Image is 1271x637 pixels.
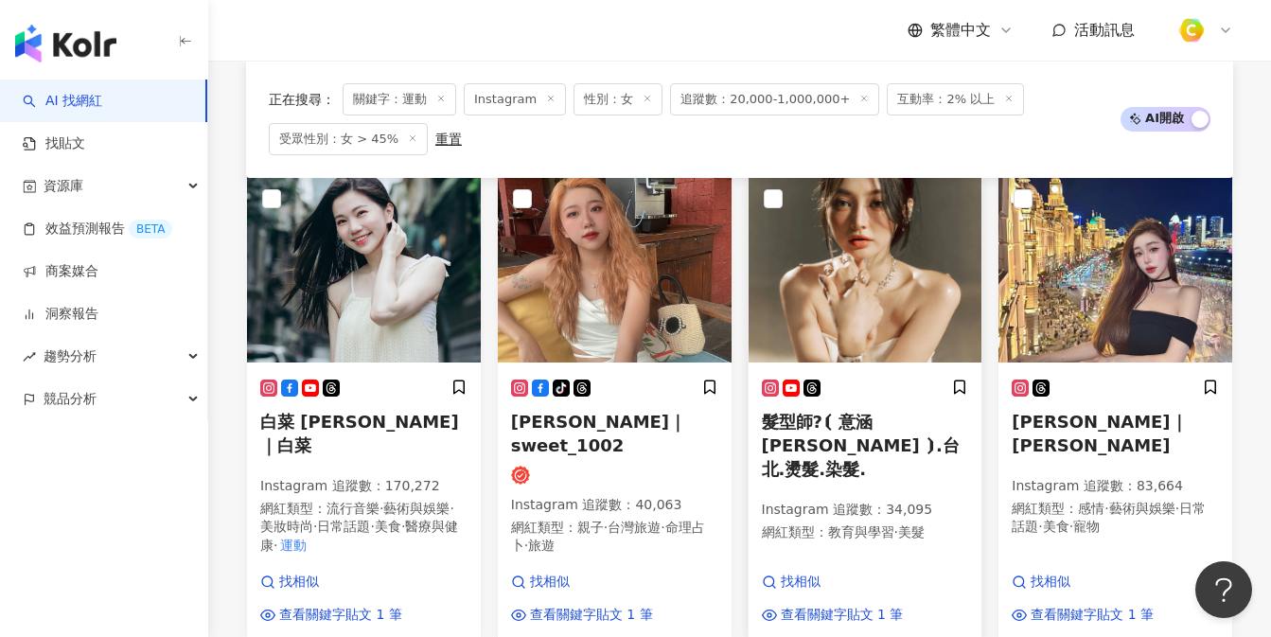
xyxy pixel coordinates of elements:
[279,606,402,625] span: 查看關鍵字貼文 1 筆
[327,501,380,516] span: 流行音樂
[1073,519,1100,534] span: 寵物
[464,83,566,115] span: Instagram
[274,538,277,553] span: ·
[380,501,383,516] span: ·
[44,378,97,420] span: 競品分析
[260,412,459,455] span: 白菜 [PERSON_NAME]｜白菜
[1012,606,1154,625] a: 查看關鍵字貼文 1 筆
[23,305,98,324] a: 洞察報告
[260,500,468,556] p: 網紅類型 ：
[1012,573,1154,592] a: 找相似
[1038,519,1042,534] span: ·
[524,538,528,553] span: ·
[828,524,894,540] span: 教育與學習
[1012,500,1219,537] p: 網紅類型 ：
[604,520,608,535] span: ·
[1195,561,1252,618] iframe: Help Scout Beacon - Open
[511,606,653,625] a: 查看關鍵字貼文 1 筆
[247,173,481,363] img: KOL Avatar
[511,412,686,455] span: [PERSON_NAME]｜sweet_1002
[574,83,662,115] span: 性別：女
[277,535,309,556] mark: 運動
[313,519,317,534] span: ·
[887,83,1024,115] span: 互動率：2% 以上
[375,519,401,534] span: 美食
[1174,12,1209,48] img: %E6%96%B9%E5%BD%A2%E7%B4%94.png
[608,520,661,535] span: 台灣旅遊
[1031,573,1070,592] span: 找相似
[269,92,335,107] span: 正在搜尋 ：
[1109,501,1175,516] span: 藝術與娛樂
[511,519,718,556] p: 網紅類型 ：
[450,501,453,516] span: ·
[260,573,402,592] a: 找相似
[528,538,555,553] span: 旅遊
[762,573,904,592] a: 找相似
[577,520,604,535] span: 親子
[1078,501,1104,516] span: 感情
[762,606,904,625] a: 查看關鍵字貼文 1 筆
[279,573,319,592] span: 找相似
[269,123,428,155] span: 受眾性別：女 > 45%
[260,519,313,534] span: 美妝時尚
[749,173,982,363] img: KOL Avatar
[530,606,653,625] span: 查看關鍵字貼文 1 筆
[1074,21,1135,39] span: 活動訊息
[998,173,1232,363] img: KOL Avatar
[511,573,653,592] a: 找相似
[23,350,36,363] span: rise
[1031,606,1154,625] span: 查看關鍵字貼文 1 筆
[370,519,374,534] span: ·
[1069,519,1073,534] span: ·
[898,524,925,540] span: 美髮
[260,606,402,625] a: 查看關鍵字貼文 1 筆
[762,523,969,542] p: 網紅類型 ：
[23,220,172,239] a: 效益預測報告BETA
[781,606,904,625] span: 查看關鍵字貼文 1 筆
[670,83,879,115] span: 追蹤數：20,000-1,000,000+
[343,83,456,115] span: 關鍵字：運動
[44,335,97,378] span: 趨勢分析
[1175,501,1179,516] span: ·
[1104,501,1108,516] span: ·
[511,496,718,515] p: Instagram 追蹤數 ： 40,063
[1043,519,1069,534] span: 美食
[317,519,370,534] span: 日常話題
[762,412,960,479] span: 髮型師?⦗ 意涵[PERSON_NAME] ⦘.台北.燙髮.染髮.
[661,520,664,535] span: ·
[23,92,102,111] a: searchAI 找網紅
[1012,412,1187,455] span: [PERSON_NAME]｜[PERSON_NAME]
[15,25,116,62] img: logo
[894,524,898,540] span: ·
[498,173,732,363] img: KOL Avatar
[23,134,85,153] a: 找貼文
[762,501,969,520] p: Instagram 追蹤數 ： 34,095
[44,165,83,207] span: 資源庫
[260,519,458,553] span: 醫療與健康
[781,573,821,592] span: 找相似
[1012,477,1219,496] p: Instagram 追蹤數 ： 83,664
[435,132,462,147] div: 重置
[930,20,991,41] span: 繁體中文
[530,573,570,592] span: 找相似
[383,501,450,516] span: 藝術與娛樂
[260,477,468,496] p: Instagram 追蹤數 ： 170,272
[401,519,405,534] span: ·
[23,262,98,281] a: 商案媒合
